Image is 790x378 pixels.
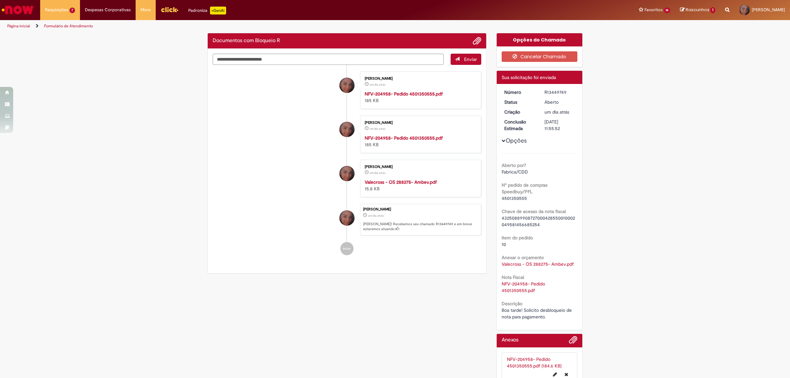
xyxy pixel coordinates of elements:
[365,179,474,192] div: 15.8 KB
[502,307,573,320] span: Boa tarde! Solicito desbloqueio de nota para pagamento.
[502,235,533,241] b: Item do pedido
[752,7,785,13] span: [PERSON_NAME]
[370,127,385,131] span: um dia atrás
[502,51,578,62] button: Cancelar Chamado
[188,7,226,14] div: Padroniza
[365,135,443,141] a: NFV-204958- Pedido 4501350555.pdf
[544,119,575,132] div: [DATE] 11:55:52
[499,109,540,115] dt: Criação
[339,78,355,93] div: Giselle Da Silva Nunes
[502,195,527,201] span: 4501350555
[497,33,583,46] div: Opções do Chamado
[213,65,481,262] ul: Histórico de tíquete
[544,89,575,95] div: R13449749
[680,7,715,13] a: Rascunhos
[365,179,437,185] a: Valecross - OS 288275- Ambev.pdf
[339,166,355,181] div: Giselle Da Silva Nunes
[363,207,478,211] div: [PERSON_NAME]
[502,162,526,168] b: Aberto por?
[544,109,569,115] time: 26/08/2025 16:55:47
[213,54,444,65] textarea: Digite sua mensagem aqui...
[141,7,151,13] span: More
[569,336,577,347] button: Adicionar anexos
[464,56,477,62] span: Enviar
[502,261,574,267] a: Download de Valecross - OS 288275- Ambev.pdf
[370,83,385,87] span: um dia atrás
[339,210,355,226] div: Giselle Da Silva Nunes
[499,99,540,105] dt: Status
[502,301,522,307] b: Descrição
[370,83,385,87] time: 26/08/2025 16:55:45
[473,37,481,45] button: Adicionar anexos
[339,122,355,137] div: Giselle Da Silva Nunes
[507,356,562,369] a: NFV-204958- Pedido 4501350555.pdf (184.6 KB)
[645,7,663,13] span: Favoritos
[44,23,93,29] a: Formulário de Atendimento
[69,8,75,13] span: 7
[370,127,385,131] time: 26/08/2025 16:55:21
[502,255,544,260] b: Anexar o orçamento
[502,169,528,175] span: Fabrica/CDD
[502,281,546,293] a: Download de NFV-204958- Pedido 4501350555.pdf
[363,222,478,232] p: [PERSON_NAME]! Recebemos seu chamado R13449749 e em breve estaremos atuando.
[365,91,474,104] div: 185 KB
[85,7,131,13] span: Despesas Corporativas
[368,214,384,218] span: um dia atrás
[365,77,474,81] div: [PERSON_NAME]
[502,337,518,343] h2: Anexos
[213,204,481,235] li: Giselle Da Silva Nunes
[502,241,506,247] span: 10
[365,165,474,169] div: [PERSON_NAME]
[544,109,569,115] span: um dia atrás
[710,7,715,13] span: 1
[686,7,709,13] span: Rascunhos
[502,208,566,214] b: Chave de acesso da nota fiscal
[365,91,443,97] a: NFV-204958- Pedido 4501350555.pdf
[502,182,547,195] b: N° pedido de compras Speedbuy/PFL
[502,74,556,80] span: Sua solicitação foi enviada
[5,20,522,32] ul: Trilhas de página
[368,214,384,218] time: 26/08/2025 16:55:47
[544,109,575,115] div: 26/08/2025 16:55:47
[1,3,35,16] img: ServiceNow
[499,119,540,132] dt: Conclusão Estimada
[161,5,178,14] img: click_logo_yellow_360x200.png
[499,89,540,95] dt: Número
[7,23,30,29] a: Página inicial
[365,135,474,148] div: 185 KB
[213,38,280,44] h2: Documentos com Bloqueio R Histórico de tíquete
[45,7,68,13] span: Requisições
[210,7,226,14] p: +GenAi
[502,274,524,280] b: Nota Fiscal
[365,121,474,125] div: [PERSON_NAME]
[664,8,671,13] span: 14
[370,171,385,175] time: 26/08/2025 16:54:30
[502,215,575,228] span: 43250889908727000428550010002049581456685254
[451,54,481,65] button: Enviar
[370,171,385,175] span: um dia atrás
[544,99,575,105] div: Aberto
